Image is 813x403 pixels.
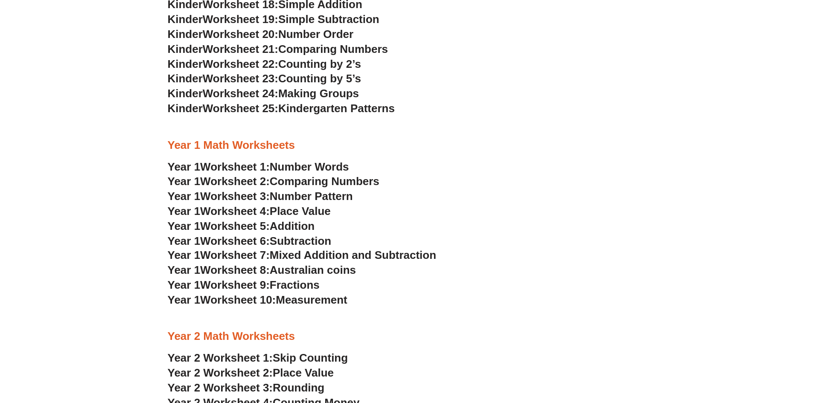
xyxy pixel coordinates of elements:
[200,190,270,203] span: Worksheet 3:
[671,307,813,403] iframe: Chat Widget
[168,264,356,276] a: Year 1Worksheet 8:Australian coins
[200,175,270,188] span: Worksheet 2:
[168,102,203,115] span: Kinder
[168,160,349,173] a: Year 1Worksheet 1:Number Words
[168,381,325,394] a: Year 2 Worksheet 3:Rounding
[168,138,646,153] h3: Year 1 Math Worksheets
[168,13,203,26] span: Kinder
[203,87,278,100] span: Worksheet 24:
[168,278,320,291] a: Year 1Worksheet 9:Fractions
[168,190,353,203] a: Year 1Worksheet 3:Number Pattern
[270,235,331,247] span: Subtraction
[273,351,348,364] span: Skip Counting
[200,264,270,276] span: Worksheet 8:
[168,351,348,364] a: Year 2 Worksheet 1:Skip Counting
[200,249,270,261] span: Worksheet 7:
[270,160,349,173] span: Number Words
[203,102,278,115] span: Worksheet 25:
[200,235,270,247] span: Worksheet 6:
[203,13,278,26] span: Worksheet 19:
[203,43,278,55] span: Worksheet 21:
[278,87,359,100] span: Making Groups
[203,72,278,85] span: Worksheet 23:
[270,249,436,261] span: Mixed Addition and Subtraction
[168,72,203,85] span: Kinder
[270,278,320,291] span: Fractions
[200,278,270,291] span: Worksheet 9:
[168,351,273,364] span: Year 2 Worksheet 1:
[200,220,270,232] span: Worksheet 5:
[273,366,334,379] span: Place Value
[203,28,278,41] span: Worksheet 20:
[168,381,273,394] span: Year 2 Worksheet 3:
[168,329,646,344] h3: Year 2 Math Worksheets
[168,43,203,55] span: Kinder
[278,13,379,26] span: Simple Subtraction
[270,190,353,203] span: Number Pattern
[168,87,203,100] span: Kinder
[278,58,361,70] span: Counting by 2’s
[270,205,331,217] span: Place Value
[200,160,270,173] span: Worksheet 1:
[203,58,278,70] span: Worksheet 22:
[276,293,347,306] span: Measurement
[168,249,437,261] a: Year 1Worksheet 7:Mixed Addition and Subtraction
[168,366,273,379] span: Year 2 Worksheet 2:
[168,58,203,70] span: Kinder
[200,205,270,217] span: Worksheet 4:
[278,28,353,41] span: Number Order
[270,175,379,188] span: Comparing Numbers
[200,293,276,306] span: Worksheet 10:
[168,220,315,232] a: Year 1Worksheet 5:Addition
[168,366,334,379] a: Year 2 Worksheet 2:Place Value
[270,220,315,232] span: Addition
[168,175,379,188] a: Year 1Worksheet 2:Comparing Numbers
[273,381,324,394] span: Rounding
[278,102,395,115] span: Kindergarten Patterns
[168,205,331,217] a: Year 1Worksheet 4:Place Value
[168,28,203,41] span: Kinder
[168,293,347,306] a: Year 1Worksheet 10:Measurement
[270,264,356,276] span: Australian coins
[278,43,388,55] span: Comparing Numbers
[168,235,332,247] a: Year 1Worksheet 6:Subtraction
[278,72,361,85] span: Counting by 5’s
